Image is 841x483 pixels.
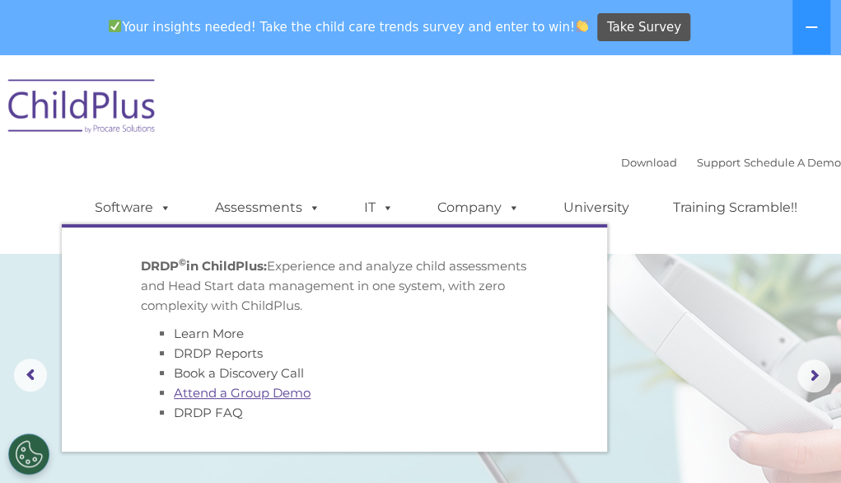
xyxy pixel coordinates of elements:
a: University [547,191,646,224]
img: ✅ [109,20,121,32]
a: DRDP FAQ [174,405,243,420]
a: Learn More [174,326,244,341]
a: Schedule A Demo [744,156,841,169]
img: 👏 [576,20,588,32]
button: Cookies Settings [8,434,49,475]
strong: DRDP in ChildPlus: [141,258,267,274]
a: Download [621,156,677,169]
font: | [621,156,841,169]
span: Your insights needed! Take the child care trends survey and enter to win! [102,11,596,43]
a: Book a Discovery Call [174,365,304,381]
p: Experience and analyze child assessments and Head Start data management in one system, with zero ... [141,256,528,316]
a: Take Survey [597,13,690,42]
a: DRDP Reports [174,345,263,361]
a: Support [697,156,741,169]
a: IT [348,191,410,224]
a: Training Scramble!! [656,191,814,224]
sup: © [179,256,186,268]
a: Software [78,191,188,224]
span: Take Survey [607,13,681,42]
a: Company [421,191,536,224]
a: Attend a Group Demo [174,385,311,401]
a: Assessments [199,191,337,224]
